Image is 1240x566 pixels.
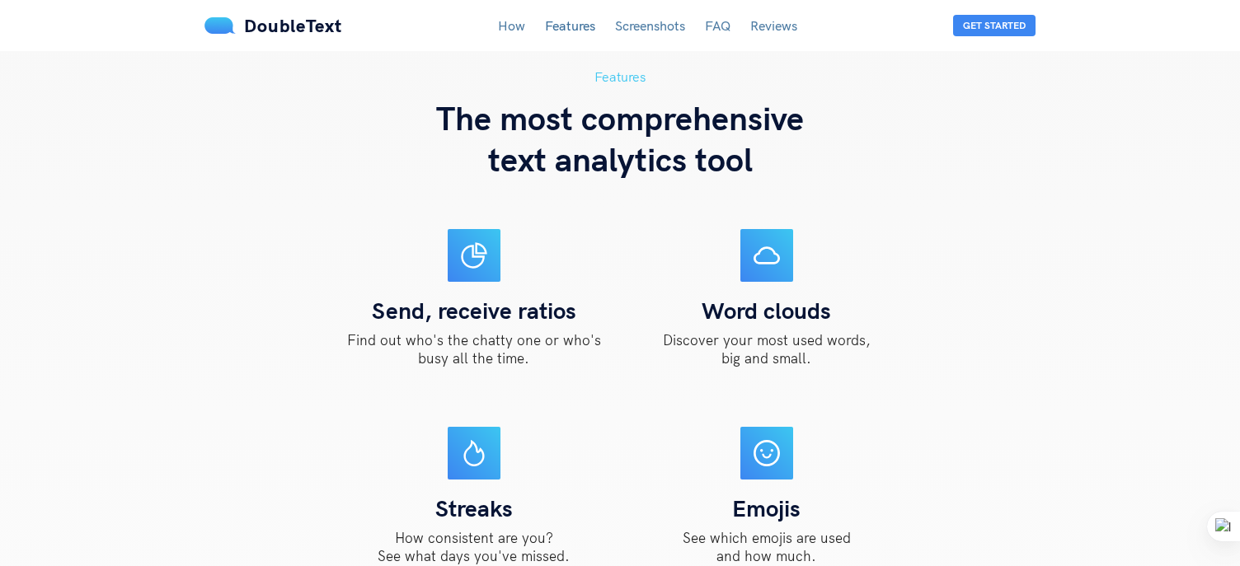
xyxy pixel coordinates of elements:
[372,298,576,323] h4: Send, receive ratios
[498,17,525,34] a: How
[461,242,487,269] span: pie-chart
[754,440,780,466] span: smile
[204,67,1036,87] h5: Features
[702,298,831,323] h4: Word clouds
[663,331,871,367] p: Discover your most used words, big and small.
[615,17,685,34] a: Screenshots
[204,14,342,37] a: DoubleText
[435,496,513,521] h4: Streaks
[204,17,236,34] img: mS3x8y1f88AAAAABJRU5ErkJggg==
[705,17,730,34] a: FAQ
[244,14,342,37] span: DoubleText
[204,97,1036,180] h3: The most comprehensive text analytics tool
[754,242,780,269] span: cloud
[344,331,604,367] p: Find out who's the chatty one or who's busy all the time.
[378,529,570,565] p: How consistent are you? See what days you've missed.
[750,17,797,34] a: Reviews
[732,496,801,521] h4: Emojis
[461,440,487,466] span: fire
[545,17,595,34] a: Features
[683,529,851,565] p: See which emojis are used and how much.
[953,15,1036,36] button: Get Started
